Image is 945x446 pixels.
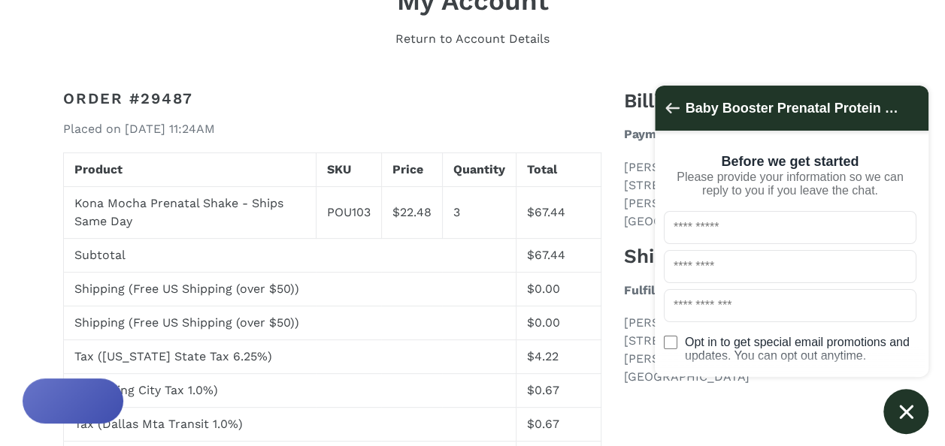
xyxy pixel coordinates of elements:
td: $0.00 [516,306,601,340]
th: Total [516,153,601,187]
td: $67.44 [516,239,601,273]
td: $0.67 [516,374,601,408]
th: Quantity [442,153,516,187]
h3: Shipping Address [624,245,882,268]
inbox-online-store-chat: Shopify online store chat [650,86,933,434]
p: Paid [624,125,882,143]
p: Placed on [DATE] 11:24AM [63,120,602,138]
h2: Order #29487 [63,89,602,107]
button: Rewards [23,378,123,423]
td: POU103 [316,187,381,239]
td: $0.00 [516,273,601,306]
td: $4.22 [516,340,601,374]
p: Unfulfilled [624,282,882,300]
p: [PERSON_NAME] [STREET_ADDRESS][PERSON_NAME] [PERSON_NAME] TX 75126 [GEOGRAPHIC_DATA] [624,314,882,386]
th: SKU [316,153,381,187]
p: [PERSON_NAME] [STREET_ADDRESS][PERSON_NAME] [PERSON_NAME] TX 75126 [GEOGRAPHIC_DATA] [624,158,882,231]
th: Product [63,153,316,187]
td: Shipping (Free US Shipping (over $50)) [63,306,516,340]
td: Shipping (Free US Shipping (over $50)) [63,273,516,306]
td: Tax (Irving City Tax 1.0%) [63,374,516,408]
td: Tax ([US_STATE] State Tax 6.25%) [63,340,516,374]
td: 3 [442,187,516,239]
th: Price [381,153,442,187]
td: Tax (Dallas Mta Transit 1.0%) [63,408,516,441]
td: $0.67 [516,408,601,441]
td: Subtotal [63,239,516,273]
strong: Fulfillment Status: [624,283,736,297]
a: Kona Mocha Prenatal Shake - Ships Same Day [74,196,283,228]
strong: Payment Status: [624,127,722,141]
a: Return to Account Details [395,32,550,46]
h3: Billing Address [624,89,882,113]
td: $22.48 [381,187,442,239]
td: $67.44 [516,187,601,239]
